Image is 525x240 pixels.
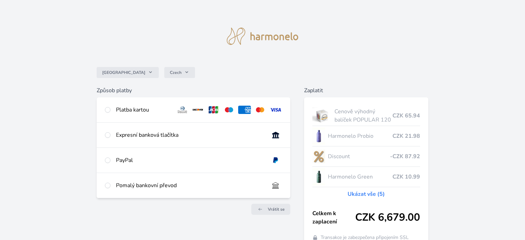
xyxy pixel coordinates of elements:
img: jcb.svg [207,106,220,114]
div: PayPal [116,156,263,164]
span: Cenově výhodný balíček POPULAR 120 [334,107,392,124]
h6: Způsob platby [97,86,290,95]
img: visa.svg [269,106,282,114]
span: Vrátit se [268,207,285,212]
span: Discount [328,152,390,161]
span: CZK 6,679.00 [355,211,420,224]
button: [GEOGRAPHIC_DATA] [97,67,159,78]
span: Czech [170,70,182,75]
a: Vrátit se [251,204,290,215]
div: Platba kartou [116,106,171,114]
span: Harmonelo Probio [328,132,392,140]
span: Harmonelo Green [328,173,392,181]
img: CLEAN_PROBIO_se_stinem_x-lo.jpg [312,127,325,145]
img: mc.svg [254,106,266,114]
h6: Zaplatit [304,86,428,95]
img: logo.svg [227,28,299,45]
span: -CZK 87.92 [390,152,420,161]
img: CLEAN_GREEN_se_stinem_x-lo.jpg [312,168,325,185]
img: diners.svg [176,106,189,114]
div: Expresní banková tlačítka [116,131,263,139]
img: popular.jpg [312,107,332,124]
img: paypal.svg [269,156,282,164]
a: Ukázat vše (5) [348,190,385,198]
img: amex.svg [238,106,251,114]
span: CZK 65.94 [392,112,420,120]
img: maestro.svg [223,106,235,114]
img: discover.svg [192,106,204,114]
img: bankTransfer_IBAN.svg [269,181,282,190]
button: Czech [164,67,195,78]
span: CZK 21.98 [392,132,420,140]
img: discount-lo.png [312,148,325,165]
span: Celkem k zaplacení [312,209,355,226]
span: [GEOGRAPHIC_DATA] [102,70,145,75]
span: CZK 10.99 [392,173,420,181]
div: Pomalý bankovní převod [116,181,263,190]
img: onlineBanking_CZ.svg [269,131,282,139]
